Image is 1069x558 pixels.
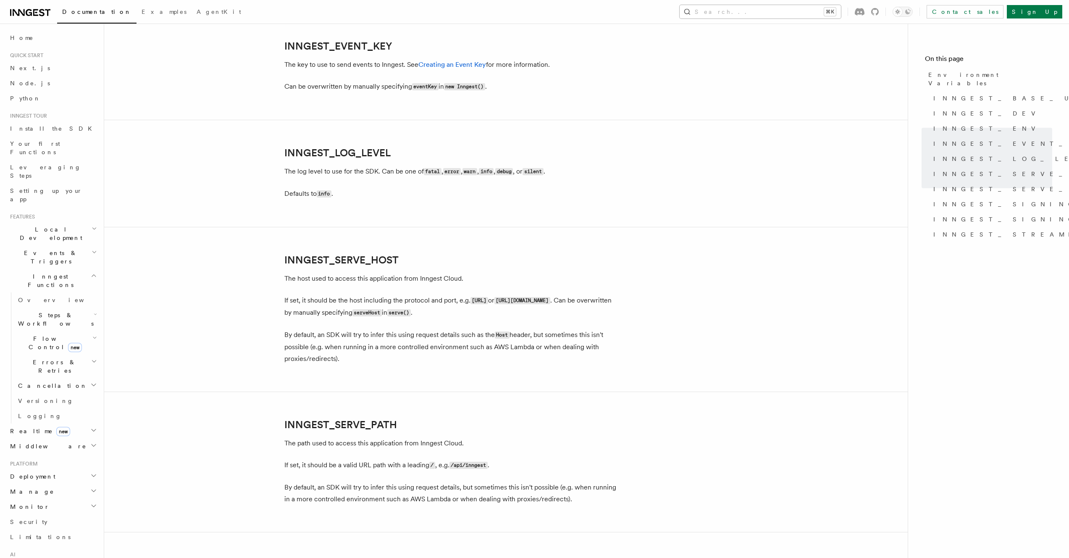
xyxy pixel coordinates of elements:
[7,427,70,435] span: Realtime
[7,52,43,59] span: Quick start
[15,382,87,390] span: Cancellation
[10,519,47,525] span: Security
[10,125,97,132] span: Install the SDK
[7,61,99,76] a: Next.js
[930,227,1052,242] a: INNGEST_STREAMING
[444,83,485,90] code: new Inngest()
[387,309,411,316] code: serve()
[10,187,82,203] span: Setting up your app
[7,439,99,454] button: Middleware
[284,147,391,159] a: INNGEST_LOG_LEVEL
[15,393,99,408] a: Versioning
[284,437,620,449] p: The path used to access this application from Inngest Cloud.
[7,269,99,292] button: Inngest Functions
[197,8,241,15] span: AgentKit
[62,8,131,15] span: Documentation
[7,113,47,119] span: Inngest tour
[7,272,91,289] span: Inngest Functions
[7,249,92,266] span: Events & Triggers
[15,334,92,351] span: Flow Control
[925,54,1052,67] h4: On this page
[284,273,620,284] p: The host used to access this application from Inngest Cloud.
[824,8,836,16] kbd: ⌘K
[7,551,16,558] span: AI
[7,469,99,484] button: Deployment
[928,71,1052,87] span: Environment Variables
[412,83,439,90] code: eventKey
[495,332,510,339] code: Host
[925,67,1052,91] a: Environment Variables
[18,397,74,404] span: Versioning
[927,5,1003,18] a: Contact sales
[930,212,1052,227] a: INNGEST_SIGNING_KEY_FALLBACK
[7,424,99,439] button: Realtimenew
[68,343,82,352] span: new
[15,292,99,308] a: Overview
[15,378,99,393] button: Cancellation
[7,183,99,207] a: Setting up your app
[10,140,60,155] span: Your first Functions
[18,297,105,303] span: Overview
[494,297,550,304] code: [URL][DOMAIN_NAME]
[7,30,99,45] a: Home
[57,3,137,24] a: Documentation
[933,124,1040,133] span: INNGEST_ENV
[56,427,70,436] span: new
[284,254,399,266] a: INNGEST_SERVE_HOST
[284,59,620,71] p: The key to use to send events to Inngest. See for more information.
[7,503,50,511] span: Monitor
[7,292,99,424] div: Inngest Functions
[284,419,397,431] a: INNGEST_SERVE_PATH
[15,355,99,378] button: Errors & Retries
[284,188,620,200] p: Defaults to .
[15,408,99,424] a: Logging
[7,91,99,106] a: Python
[284,166,620,178] p: The log level to use for the SDK. Can be one of , , , , , or .
[7,225,92,242] span: Local Development
[7,514,99,529] a: Security
[284,295,620,319] p: If set, it should be the host including the protocol and port, e.g. or . Can be overwritten by ma...
[7,222,99,245] button: Local Development
[7,442,87,450] span: Middleware
[424,168,441,175] code: fatal
[7,484,99,499] button: Manage
[930,182,1052,197] a: INNGEST_SERVE_PATH
[933,109,1040,118] span: INNGEST_DEV
[15,308,99,331] button: Steps & Workflows
[7,121,99,136] a: Install the SDK
[192,3,246,23] a: AgentKit
[930,136,1052,151] a: INNGEST_EVENT_KEY
[284,329,620,365] p: By default, an SDK will try to infer this using request details such as the header, but sometimes...
[10,65,50,71] span: Next.js
[15,331,99,355] button: Flow Controlnew
[284,81,620,93] p: Can be overwritten by manually specifying in .
[18,413,62,419] span: Logging
[284,482,620,505] p: By default, an SDK will try to infer this using request details, but sometimes this isn't possibl...
[930,121,1052,136] a: INNGEST_ENV
[15,358,91,375] span: Errors & Retries
[317,190,331,197] code: info
[137,3,192,23] a: Examples
[418,61,486,68] a: Creating an Event Key
[1007,5,1062,18] a: Sign Up
[10,34,34,42] span: Home
[10,534,71,540] span: Limitations
[7,213,35,220] span: Features
[10,95,41,102] span: Python
[7,529,99,545] a: Limitations
[930,197,1052,212] a: INNGEST_SIGNING_KEY
[523,168,543,175] code: silent
[893,7,913,17] button: Toggle dark mode
[10,164,81,179] span: Leveraging Steps
[7,461,38,467] span: Platform
[930,151,1052,166] a: INNGEST_LOG_LEVEL
[495,168,513,175] code: debug
[7,245,99,269] button: Events & Triggers
[142,8,186,15] span: Examples
[449,462,488,469] code: /api/inngest
[7,136,99,160] a: Your first Functions
[479,168,494,175] code: info
[680,5,841,18] button: Search...⌘K
[7,487,54,496] span: Manage
[462,168,477,175] code: warn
